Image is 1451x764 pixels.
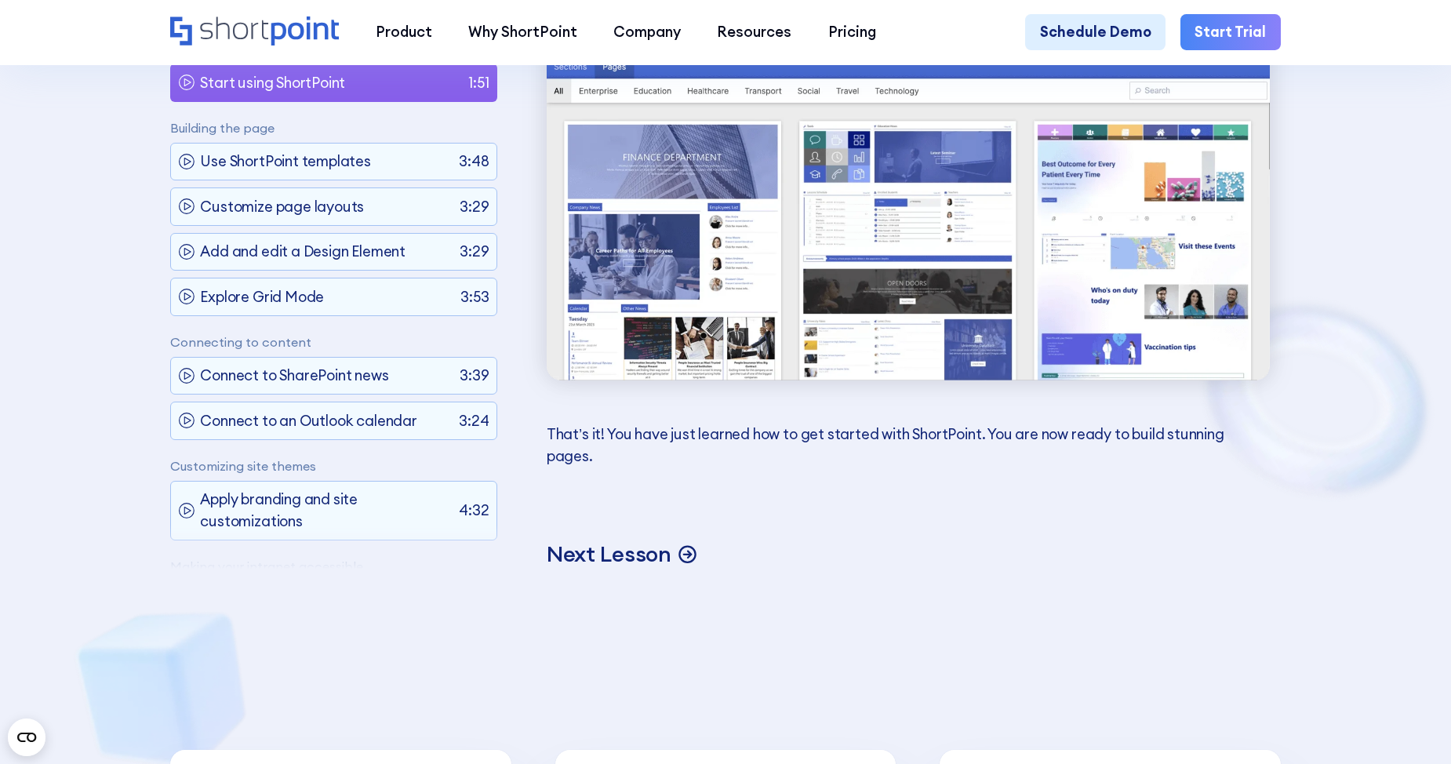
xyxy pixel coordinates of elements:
[717,21,791,43] div: Resources
[460,195,489,217] p: 3:29
[468,71,489,93] p: 1:51
[170,16,339,48] a: Home
[200,151,371,173] p: Use ShortPoint templates
[358,14,450,50] a: Product
[1025,14,1166,50] a: Schedule Demo
[170,459,496,474] p: Customizing site themes
[170,121,496,136] p: Building the page
[613,21,681,43] div: Company
[170,335,496,350] p: Connecting to content
[200,365,388,387] p: Connect to SharePoint news
[547,424,1270,467] p: That’s it! You have just learned how to get started with ShortPoint. You are now ready to build s...
[547,540,1270,568] a: Next Lesson
[460,365,489,387] p: 3:39
[200,286,324,307] p: Explore Grid Mode
[1180,14,1281,50] a: Start Trial
[200,241,405,263] p: Add and edit a Design Element
[828,21,876,43] div: Pricing
[460,286,489,307] p: 3:53
[1169,582,1451,764] iframe: Chat Widget
[468,21,577,43] div: Why ShortPoint
[460,241,489,263] p: 3:29
[200,71,345,93] p: Start using ShortPoint
[595,14,699,50] a: Company
[810,14,894,50] a: Pricing
[8,719,45,756] button: Open CMP widget
[459,151,489,173] p: 3:48
[200,489,451,533] p: Apply branding and site customizations
[459,409,489,431] p: 3:24
[170,559,496,574] p: Making your intranet accessible
[376,21,432,43] div: Product
[200,409,416,431] p: Connect to an Outlook calendar
[699,14,809,50] a: Resources
[200,195,364,217] p: Customize page layouts
[459,500,489,522] p: 4:32
[450,14,595,50] a: Why ShortPoint
[547,540,671,568] p: Next Lesson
